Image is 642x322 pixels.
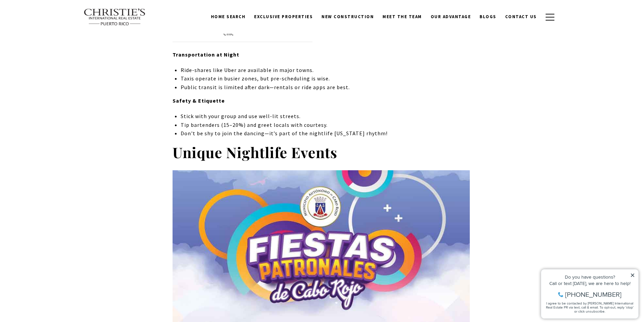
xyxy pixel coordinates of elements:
a: Exclusive Properties [250,10,317,23]
li: Ride-shares like Uber are available in major towns. [181,66,469,75]
li: Public transit is limited after dark—rentals or ride apps are best. [181,83,469,92]
span: Contact Us [505,14,537,20]
span: Blogs [480,14,496,20]
span: New Construction [322,14,374,20]
button: button [541,7,559,27]
a: Meet the Team [378,10,426,23]
a: New Construction [317,10,378,23]
li: Taxis operate in busier zones, but pre-scheduling is wise. [181,74,469,83]
span: Exclusive Properties [254,14,313,20]
div: Call or text [DATE], we are here to help! [7,22,97,26]
div: Do you have questions? [7,15,97,20]
strong: Transportation at Night [173,51,239,58]
span: [PHONE_NUMBER] [28,32,84,38]
a: Blogs [475,10,501,23]
strong: Safety & Etiquette [173,97,225,104]
a: Home Search [207,10,250,23]
li: Tip bartenders (15–20%) and greet locals with courtesy. [181,121,469,130]
li: Stick with your group and use well-lit streets. [181,112,469,121]
img: Christie's International Real Estate text transparent background [84,8,146,26]
span: I agree to be contacted by [PERSON_NAME] International Real Estate PR via text, call & email. To ... [8,41,96,54]
span: Our Advantage [431,14,471,20]
strong: Unique Nightlife Events [173,142,337,162]
li: Don't be shy to join the dancing—it’s part of the nightlife [US_STATE] rhythm! [181,129,469,138]
a: Our Advantage [426,10,476,23]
